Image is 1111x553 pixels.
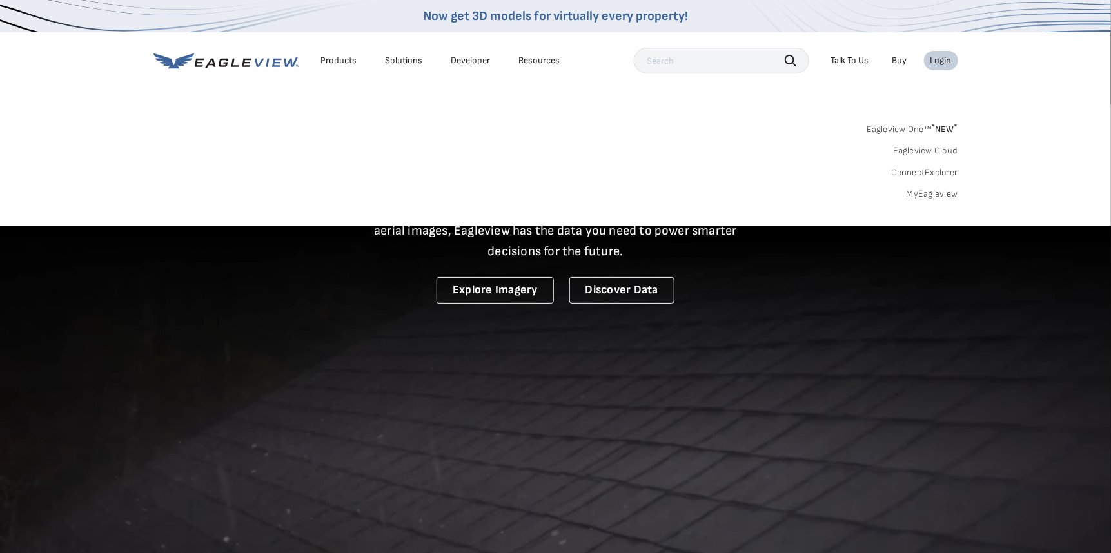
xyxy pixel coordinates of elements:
a: Discover Data [569,277,674,304]
p: A new era starts here. Built on more than 3.5 billion high-resolution aerial images, Eagleview ha... [359,200,753,262]
a: ConnectExplorer [891,167,958,179]
a: Developer [451,55,491,66]
a: Now get 3D models for virtually every property! [423,8,688,24]
a: Eagleview One™*NEW* [867,120,958,135]
div: Login [930,55,952,66]
a: Buy [892,55,907,66]
div: Resources [519,55,560,66]
div: Solutions [386,55,423,66]
span: NEW [931,124,958,135]
input: Search [634,48,809,73]
div: Products [321,55,357,66]
a: Explore Imagery [437,277,554,304]
a: Eagleview Cloud [893,145,958,157]
div: Talk To Us [831,55,869,66]
a: MyEagleview [907,188,958,200]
